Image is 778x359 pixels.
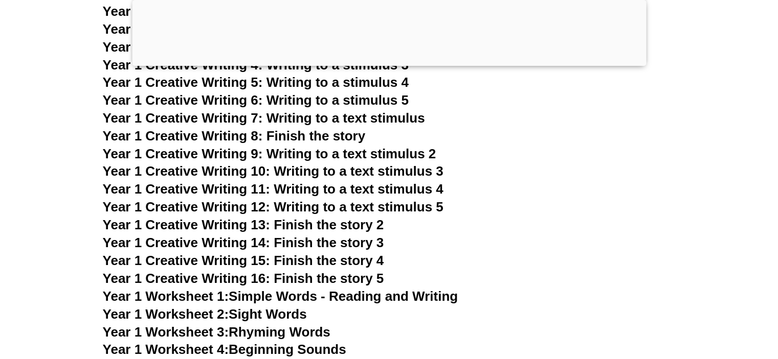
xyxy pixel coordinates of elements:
iframe: Chat Widget [608,244,778,359]
span: Year 1 Worksheet 1: [103,288,229,303]
a: Year 1 Creative Writing 5: Writing to a stimulus 4 [103,75,409,90]
span: Year 1 Worksheet 2: [103,306,229,321]
a: Year 1 Creative Writing 3: Writing to a stimulus 2 [103,39,409,55]
a: Year 1 Creative Writing 10: Writing to a text stimulus 3 [103,163,443,179]
span: Year 1 Worksheet 4: [103,341,229,356]
a: Year 1 Worksheet 1:Simple Words - Reading and Writing [103,288,458,303]
a: Year 1 Worksheet 4:Beginning Sounds [103,341,346,356]
a: Year 1 Creative Writing 16: Finish the story 5 [103,270,384,285]
a: Year 1 Worksheet 3:Rhyming Words [103,324,330,339]
a: Year 1 Creative Writing 1: What is a story? [103,4,369,19]
a: Year 1 Creative Writing 12: Writing to a text stimulus 5 [103,199,443,214]
a: Year 1 Creative Writing 6: Writing to a stimulus 5 [103,92,409,108]
a: Year 1 Creative Writing 13: Finish the story 2 [103,217,384,232]
a: Year 1 Worksheet 2:Sight Words [103,306,307,321]
a: Year 1 Creative Writing 8: Finish the story [103,128,366,143]
a: Year 1 Creative Writing 7: Writing to a text stimulus [103,110,425,126]
span: Year 1 Worksheet 3: [103,324,229,339]
a: Year 1 Creative Writing 14: Finish the story 3 [103,235,384,250]
a: Year 1 Creative Writing 15: Finish the story 4 [103,252,384,268]
a: Year 1 Creative Writing 2: Writing to a stimulus 1 [103,21,409,37]
a: Year 1 Creative Writing 4: Writing to a stimulus 3 [103,57,409,73]
a: Year 1 Creative Writing 9: Writing to a text stimulus 2 [103,146,436,161]
a: Year 1 Creative Writing 11: Writing to a text stimulus 4 [103,181,443,197]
